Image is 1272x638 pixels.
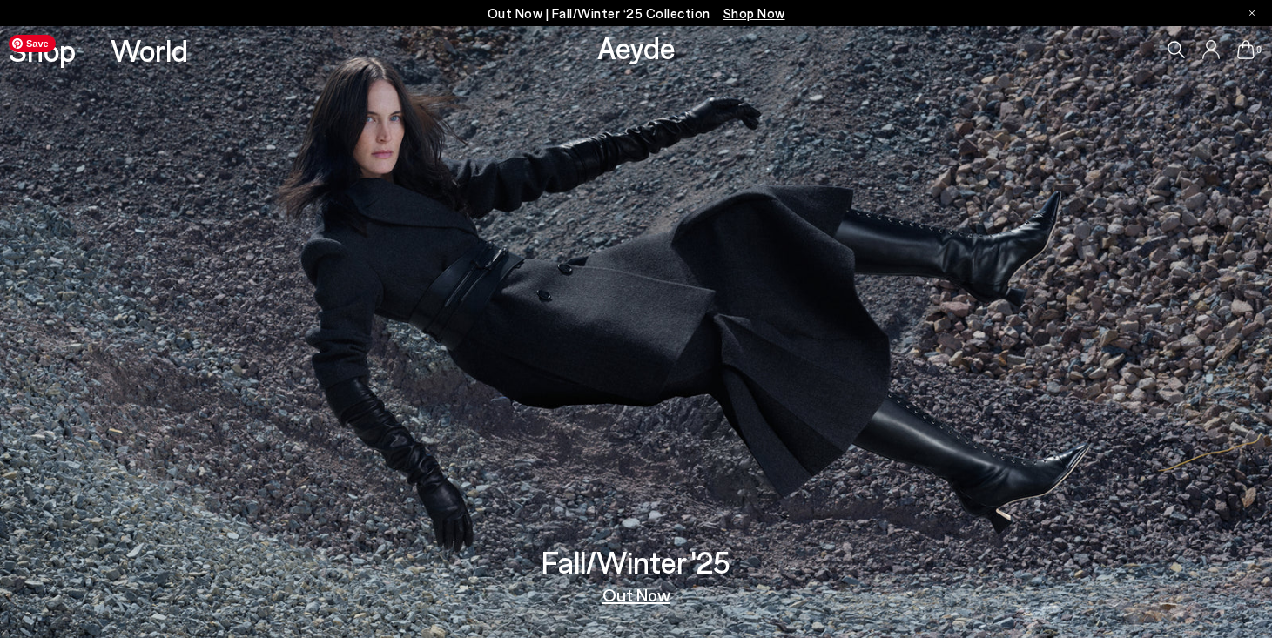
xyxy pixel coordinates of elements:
a: Aeyde [597,29,676,65]
a: Out Now [602,586,670,603]
p: Out Now | Fall/Winter ‘25 Collection [488,3,785,24]
a: Shop [9,35,76,65]
span: 0 [1255,45,1263,55]
span: Save [9,35,56,52]
a: World [111,35,188,65]
span: Navigate to /collections/new-in [723,5,785,21]
a: 0 [1237,40,1255,59]
h3: Fall/Winter '25 [542,547,730,577]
